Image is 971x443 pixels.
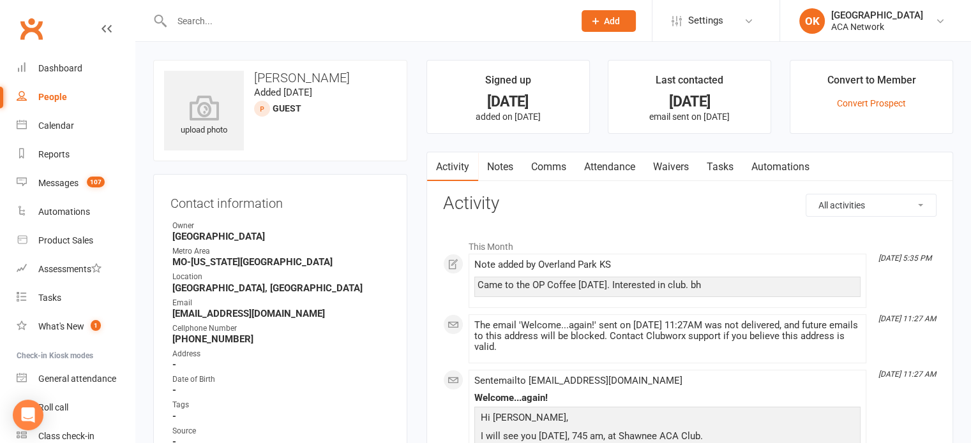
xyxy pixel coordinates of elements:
div: Tasks [38,293,61,303]
div: Dashboard [38,63,82,73]
span: Add [604,16,620,26]
div: Class check-in [38,431,94,441]
span: Settings [688,6,723,35]
strong: [GEOGRAPHIC_DATA], [GEOGRAPHIC_DATA] [172,282,390,294]
a: Waivers [644,152,698,182]
div: upload photo [164,95,244,137]
div: Metro Area [172,245,390,258]
div: [DATE] [620,95,759,108]
a: Attendance [575,152,644,182]
a: Dashboard [17,54,135,83]
div: Location [172,271,390,283]
a: Automations [742,152,818,182]
div: Date of Birth [172,374,390,386]
div: Address [172,348,390,360]
p: Hi [PERSON_NAME], [478,410,857,428]
time: Added [DATE] [254,87,312,98]
a: Messages 107 [17,169,135,198]
div: [DATE] [439,95,578,108]
span: Guest [273,103,301,113]
div: Convert to Member [827,72,916,95]
div: Automations [38,207,90,217]
strong: MO-[US_STATE][GEOGRAPHIC_DATA] [172,256,390,268]
p: email sent on [DATE] [620,112,759,122]
span: 1 [91,320,101,331]
a: Clubworx [15,13,47,45]
span: Sent email to [EMAIL_ADDRESS][DOMAIN_NAME] [474,375,682,386]
a: Automations [17,198,135,226]
div: The email 'Welcome...again!' sent on [DATE] 11:27AM was not delivered, and future emails to this ... [474,320,861,352]
div: Calendar [38,120,74,131]
a: Roll call [17,393,135,422]
h3: Contact information [170,191,390,210]
a: Product Sales [17,226,135,255]
a: People [17,83,135,112]
strong: [EMAIL_ADDRESS][DOMAIN_NAME] [172,308,390,319]
div: Cellphone Number [172,323,390,335]
div: Assessments [38,264,102,274]
div: Roll call [38,402,68,412]
p: added on [DATE] [439,112,578,122]
a: Reports [17,140,135,169]
div: Tags [172,399,390,411]
a: Comms [522,152,575,182]
div: General attendance [38,374,116,384]
div: Signed up [485,72,531,95]
a: Calendar [17,112,135,140]
a: Activity [427,152,478,182]
i: [DATE] 11:27 AM [878,370,936,379]
div: Welcome...again! [474,393,861,403]
strong: - [172,410,390,422]
strong: [GEOGRAPHIC_DATA] [172,231,390,242]
a: Convert Prospect [837,98,906,108]
h3: Activity [443,194,937,214]
div: Reports [38,149,70,159]
a: General attendance kiosk mode [17,365,135,393]
a: Tasks [17,284,135,312]
i: [DATE] 11:27 AM [878,314,936,323]
input: Search... [168,12,565,30]
div: Came to the OP Coffee [DATE]. Interested in club. bh [478,280,857,291]
div: [GEOGRAPHIC_DATA] [831,10,923,21]
div: Source [172,425,390,437]
strong: [PHONE_NUMBER] [172,333,390,345]
div: Messages [38,178,79,188]
div: Email [172,297,390,309]
a: Tasks [698,152,742,182]
li: This Month [443,233,937,254]
div: Open Intercom Messenger [13,400,43,430]
div: ACA Network [831,21,923,33]
div: People [38,92,67,102]
a: Notes [478,152,522,182]
div: Last contacted [656,72,723,95]
i: [DATE] 5:35 PM [878,254,931,263]
strong: - [172,384,390,396]
a: Assessments [17,255,135,284]
div: Product Sales [38,235,93,245]
h3: [PERSON_NAME] [164,71,396,85]
button: Add [582,10,636,32]
div: Owner [172,220,390,232]
div: Note added by Overland Park KS [474,259,861,270]
strong: - [172,359,390,370]
a: What's New1 [17,312,135,341]
div: What's New [38,321,84,331]
div: OK [799,8,825,34]
span: 107 [87,177,105,187]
